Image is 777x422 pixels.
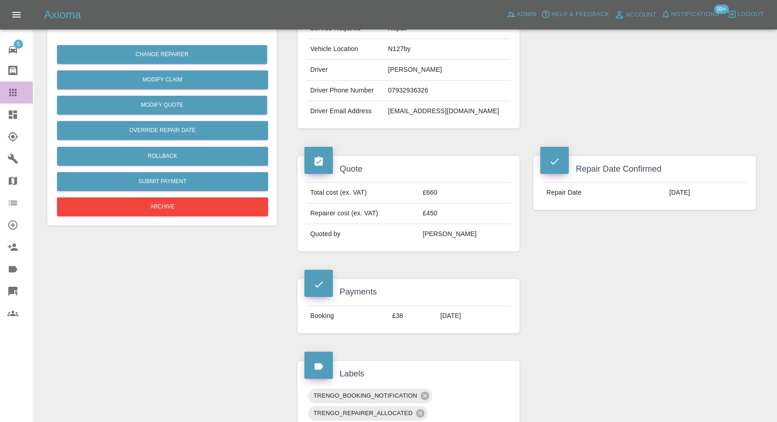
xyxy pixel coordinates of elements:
span: TRENGO_BOOKING_NOTIFICATION [308,390,423,401]
td: £38 [388,306,437,326]
h4: Repair Date Confirmed [540,163,749,175]
button: Change Repairer [57,45,267,64]
h4: Quote [304,163,513,175]
a: Account [611,7,659,22]
td: Repair Date [543,183,665,203]
td: Booking [307,306,388,326]
td: Repairer cost (ex. VAT) [307,203,419,224]
button: Submit Payment [57,172,268,191]
td: [DATE] [437,306,511,326]
button: Archive [57,197,268,216]
button: Open drawer [6,4,28,26]
h4: Labels [304,368,513,380]
span: Notifications [671,9,719,20]
td: [DATE] [666,183,747,203]
td: Driver Phone Number [307,81,384,101]
button: Override Repair Date [57,121,268,140]
td: Total cost (ex. VAT) [307,183,419,203]
a: Modify Claim [57,70,268,89]
span: Help & Feedback [551,9,609,20]
td: Driver [307,60,384,81]
td: [PERSON_NAME] [419,224,510,244]
td: N127by [384,39,510,60]
td: Driver Email Address [307,101,384,121]
span: Logout [737,9,764,20]
td: [EMAIL_ADDRESS][DOMAIN_NAME] [384,101,510,121]
td: Vehicle Location [307,39,384,60]
td: 07932936326 [384,81,510,101]
h4: Payments [304,286,513,298]
button: Help & Feedback [539,7,611,22]
span: Account [626,10,657,20]
td: [PERSON_NAME] [384,60,510,81]
span: TRENGO_REPAIRER_ALLOCATED [308,408,418,418]
button: Rollback [57,147,268,166]
div: TRENGO_REPAIRER_ALLOCATED [308,406,428,421]
button: Notifications [659,7,721,22]
a: Admin [504,7,539,22]
td: Quoted by [307,224,419,244]
span: Admin [517,9,537,20]
span: 5 [14,40,23,49]
div: TRENGO_BOOKING_NOTIFICATION [308,388,433,403]
td: £660 [419,183,510,203]
button: Modify Quote [57,96,267,115]
span: 99+ [714,5,729,14]
td: £450 [419,203,510,224]
button: Logout [725,7,766,22]
h5: Axioma [44,7,81,22]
